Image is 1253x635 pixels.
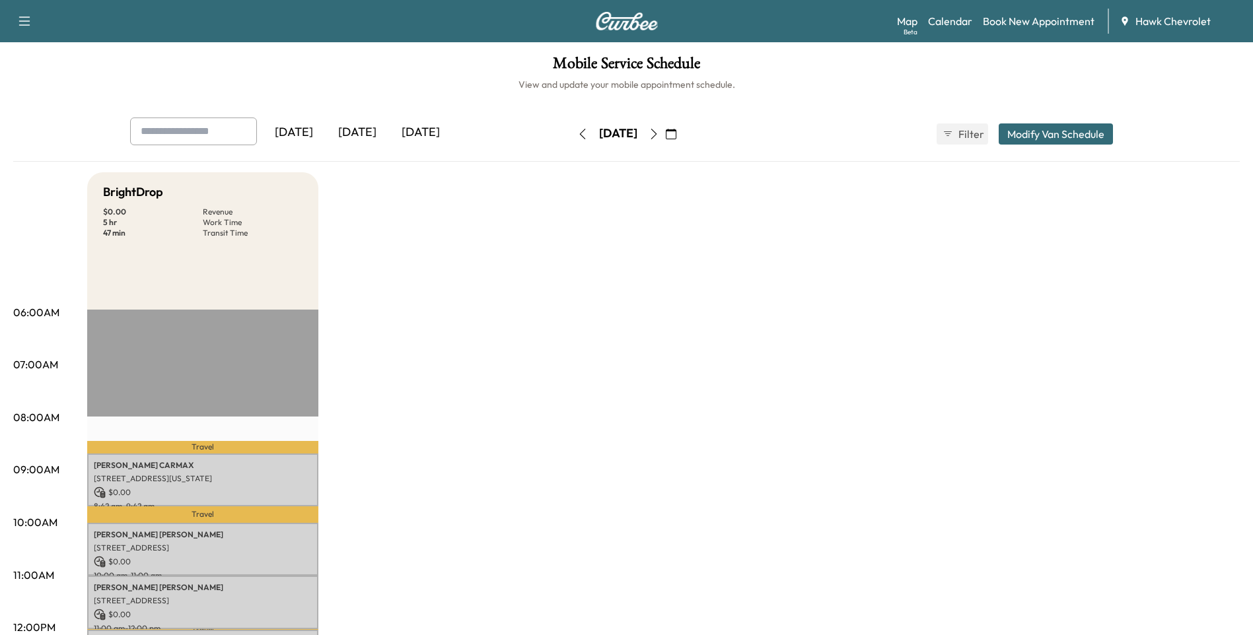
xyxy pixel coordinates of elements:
p: [STREET_ADDRESS] [94,543,312,553]
p: [STREET_ADDRESS] [94,595,312,606]
p: 8:42 am - 9:42 am [94,501,312,512]
p: [STREET_ADDRESS][US_STATE] [94,473,312,484]
span: Filter [958,126,982,142]
p: 10:00 am - 11:00 am [94,570,312,581]
h6: View and update your mobile appointment schedule. [13,78,1240,91]
a: MapBeta [897,13,917,29]
p: $ 0.00 [94,556,312,568]
p: 09:00AM [13,461,59,477]
p: 47 min [103,228,203,238]
p: 07:00AM [13,356,58,372]
img: Curbee Logo [595,12,659,30]
p: 5 hr [103,217,203,228]
p: [PERSON_NAME] CARMAX [94,460,312,471]
button: Filter [937,123,988,145]
div: [DATE] [326,117,389,148]
p: 11:00AM [13,567,54,583]
a: Calendar [928,13,972,29]
a: Book New Appointment [983,13,1094,29]
p: Revenue [203,207,303,217]
p: Travel [87,441,318,453]
p: [PERSON_NAME] [PERSON_NAME] [94,529,312,540]
div: Beta [904,27,917,37]
p: Travel [87,629,318,630]
h5: BrightDrop [103,183,163,201]
p: Travel [87,506,318,522]
div: [DATE] [389,117,452,148]
p: $ 0.00 [94,609,312,620]
h1: Mobile Service Schedule [13,55,1240,78]
p: 11:00 am - 12:00 pm [94,623,312,634]
p: Transit Time [203,228,303,238]
p: [PERSON_NAME] [PERSON_NAME] [94,582,312,593]
button: Modify Van Schedule [999,123,1113,145]
div: [DATE] [599,125,637,142]
p: Work Time [203,217,303,228]
p: 10:00AM [13,514,57,530]
p: $ 0.00 [103,207,203,217]
div: [DATE] [262,117,326,148]
p: 08:00AM [13,409,59,425]
p: $ 0.00 [94,486,312,498]
p: 06:00AM [13,304,59,320]
p: 12:00PM [13,619,55,635]
span: Hawk Chevrolet [1135,13,1211,29]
